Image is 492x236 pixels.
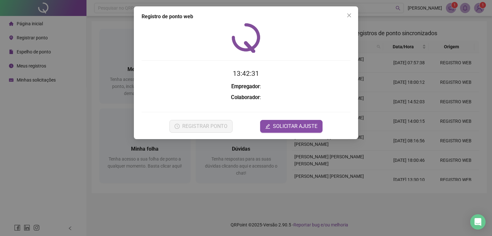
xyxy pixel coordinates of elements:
[142,13,350,20] div: Registro de ponto web
[470,214,486,230] div: Open Intercom Messenger
[142,83,350,91] h3: :
[347,13,352,18] span: close
[233,70,259,77] time: 13:42:31
[273,122,317,130] span: SOLICITAR AJUSTE
[232,23,260,53] img: QRPoint
[260,120,323,133] button: editSOLICITAR AJUSTE
[142,93,350,102] h3: :
[169,120,233,133] button: REGISTRAR PONTO
[344,10,354,20] button: Close
[231,83,260,90] strong: Empregador
[265,124,270,129] span: edit
[231,94,260,100] strong: Colaborador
